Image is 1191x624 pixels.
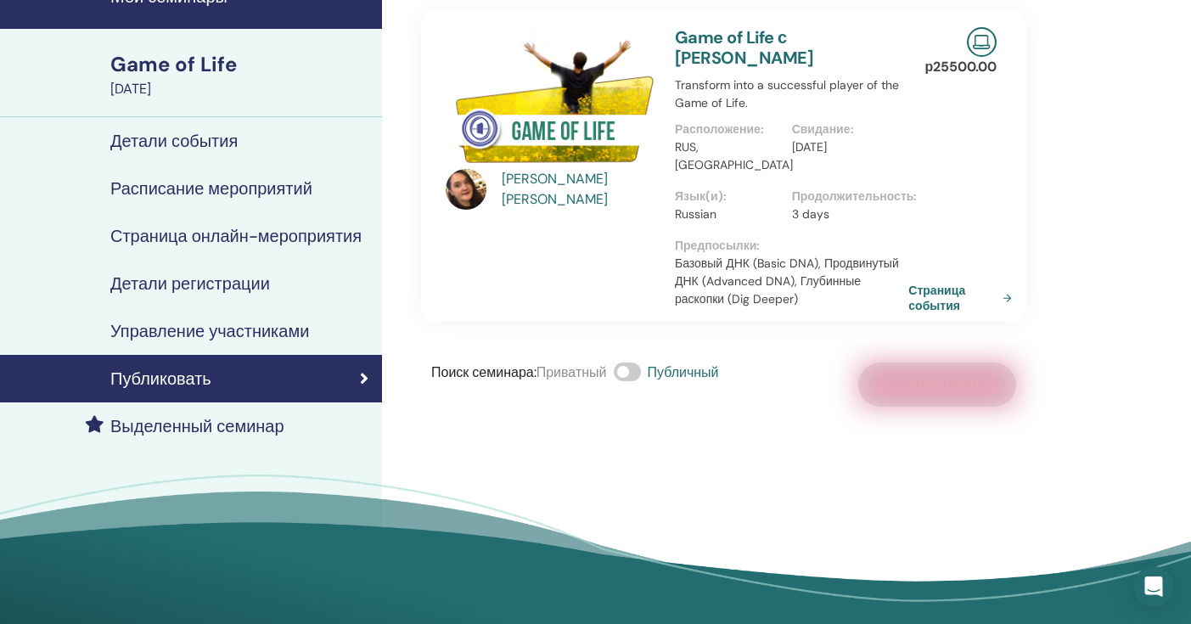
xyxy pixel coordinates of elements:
[110,178,312,199] h4: Расписание мероприятий
[792,188,899,205] p: Продолжительность :
[908,283,1019,313] a: Страница события
[502,169,659,210] a: [PERSON_NAME] [PERSON_NAME]
[675,138,782,174] p: RUS, [GEOGRAPHIC_DATA]
[110,273,270,294] h4: Детали регистрации
[431,363,537,381] span: Поиск семинара :
[537,363,607,381] span: Приватный
[792,205,899,223] p: 3 days
[675,26,813,69] a: Game of Life с [PERSON_NAME]
[648,363,719,381] span: Публичный
[110,50,372,79] div: Game of Life
[675,205,782,223] p: Russian
[675,255,908,308] p: Базовый ДНК (Basic DNA), Продвинутый ДНК (Advanced DNA), Глубинные раскопки (Dig Deeper)
[792,138,899,156] p: [DATE]
[110,368,211,389] h4: Публиковать
[675,121,782,138] p: Расположение :
[967,27,997,57] img: Live Online Seminar
[110,321,309,341] h4: Управление участниками
[110,416,284,436] h4: Выделенный семинар
[925,57,997,77] p: р 25500.00
[675,237,908,255] p: Предпосылки :
[446,169,486,210] img: default.jpg
[1133,566,1174,607] div: Open Intercom Messenger
[675,188,782,205] p: Язык(и) :
[100,50,382,99] a: Game of Life[DATE]
[675,76,908,112] p: Transform into a successful player of the Game of Life.
[446,27,654,174] img: Game of Life
[110,226,362,246] h4: Страница онлайн-мероприятия
[792,121,899,138] p: Свидание :
[110,131,238,151] h4: Детали события
[110,79,372,99] div: [DATE]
